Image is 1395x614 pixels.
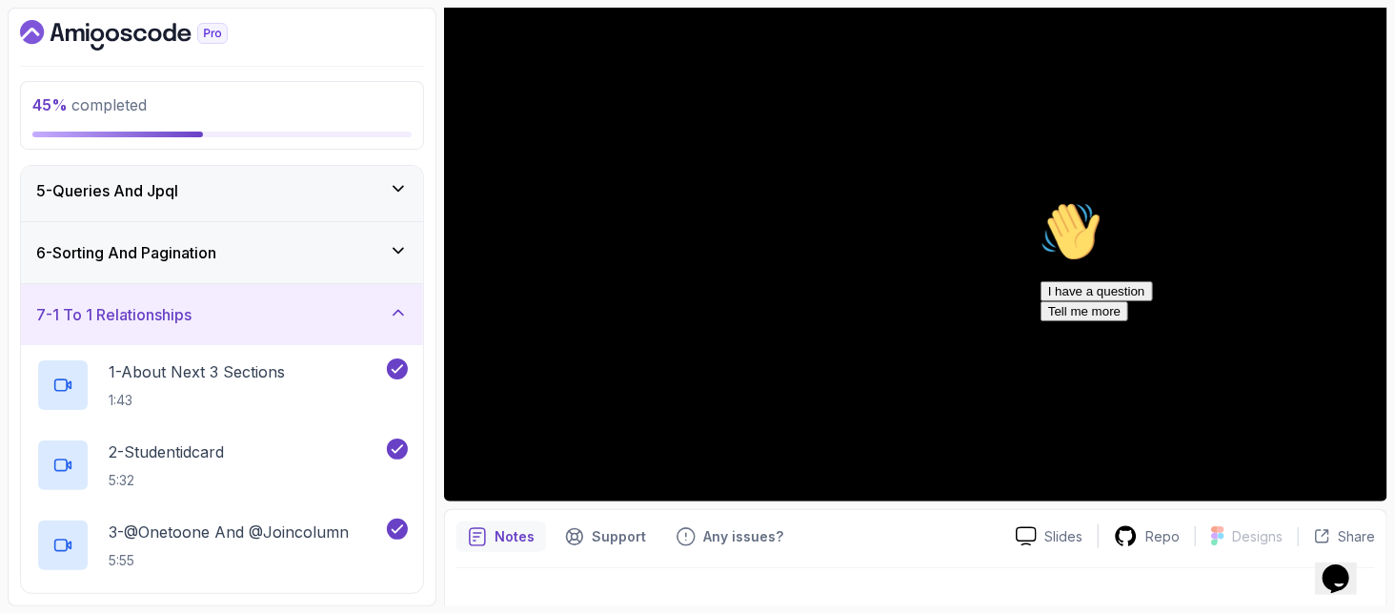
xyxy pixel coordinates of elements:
iframe: chat widget [1033,194,1376,528]
button: notes button [456,522,546,552]
h3: 6 - Sorting And Pagination [36,241,216,264]
a: Dashboard [20,20,272,51]
p: 1 - About Next 3 Sections [109,360,285,383]
p: Any issues? [703,527,783,546]
a: Slides [1001,526,1098,546]
span: completed [32,95,147,114]
p: 5:55 [109,551,349,570]
button: 2-Studentidcard5:32 [36,439,408,492]
p: Designs [1232,527,1283,546]
iframe: chat widget [1315,538,1376,595]
p: 5:32 [109,471,224,490]
button: 1-About Next 3 Sections1:43 [36,358,408,412]
button: 6-Sorting And Pagination [21,222,423,283]
p: 3 - @Onetoone And @Joincolumn [109,521,349,543]
button: 5-Queries And Jpql [21,160,423,221]
h3: 5 - Queries And Jpql [36,179,178,202]
button: 3-@Onetoone And @Joincolumn5:55 [36,519,408,572]
p: Slides [1044,527,1082,546]
p: Repo [1145,527,1180,546]
div: 👋Hi! How can we help?I have a questionTell me more [8,8,351,128]
button: Support button [554,522,657,552]
img: :wave: [8,8,69,69]
button: 7-1 To 1 Relationships [21,284,423,345]
span: 45 % [32,95,68,114]
p: Support [592,527,646,546]
p: Share [1338,527,1375,546]
span: Hi! How can we help? [8,57,189,72]
p: 1:43 [109,391,285,410]
button: I have a question [8,88,120,108]
a: Repo [1099,524,1195,548]
p: Notes [495,527,535,546]
h3: 7 - 1 To 1 Relationships [36,303,192,326]
button: Tell me more [8,108,95,128]
button: Feedback button [665,522,795,552]
button: Share [1298,527,1375,546]
p: 2 - Studentidcard [109,440,224,463]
